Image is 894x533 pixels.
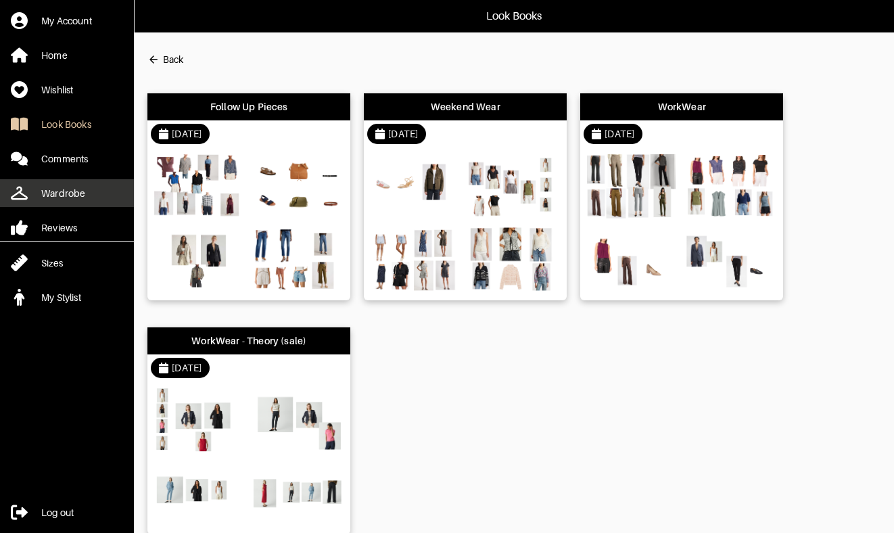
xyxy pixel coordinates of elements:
div: [DATE] [172,127,202,141]
img: Outfit WorkWear - Theory (sale) [154,461,245,526]
div: Reviews [41,221,77,235]
div: Sizes [41,256,63,270]
img: Outfit WorkWear [685,227,776,292]
div: Wardrobe [41,187,85,200]
img: Outfit WorkWear [685,154,776,218]
img: Outfit WorkWear - Theory (sale) [154,388,245,453]
div: [DATE] [172,361,202,375]
img: Outfit Weekend Wear [469,154,560,218]
div: Weekend Wear [431,100,500,114]
p: Look Books [486,8,542,24]
img: Outfit Weekend Wear [371,154,462,218]
div: [DATE] [388,127,418,141]
button: Back [147,46,183,73]
div: Log out [41,506,74,519]
img: Outfit Weekend Wear [371,227,462,292]
img: Outfit WorkWear - Theory (sale) [252,388,344,453]
div: [DATE] [605,127,634,141]
div: WorkWear - Theory (sale) [191,334,306,348]
div: Look Books [41,118,91,131]
img: Outfit WorkWear - Theory (sale) [252,461,344,526]
img: Outfit Follow Up Pieces [252,227,344,292]
img: Outfit WorkWear [587,227,678,292]
div: WorkWear [658,100,706,114]
img: Outfit WorkWear [587,154,678,218]
div: My Account [41,14,92,28]
img: Outfit Follow Up Pieces [252,154,344,218]
div: Comments [41,152,88,166]
div: My Stylist [41,291,81,304]
img: Outfit Weekend Wear [469,227,560,292]
img: Outfit Follow Up Pieces [154,227,245,292]
img: Outfit Follow Up Pieces [154,154,245,218]
div: Wishlist [41,83,73,97]
div: Home [41,49,68,62]
div: Back [163,53,183,66]
div: Follow Up Pieces [210,100,288,114]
